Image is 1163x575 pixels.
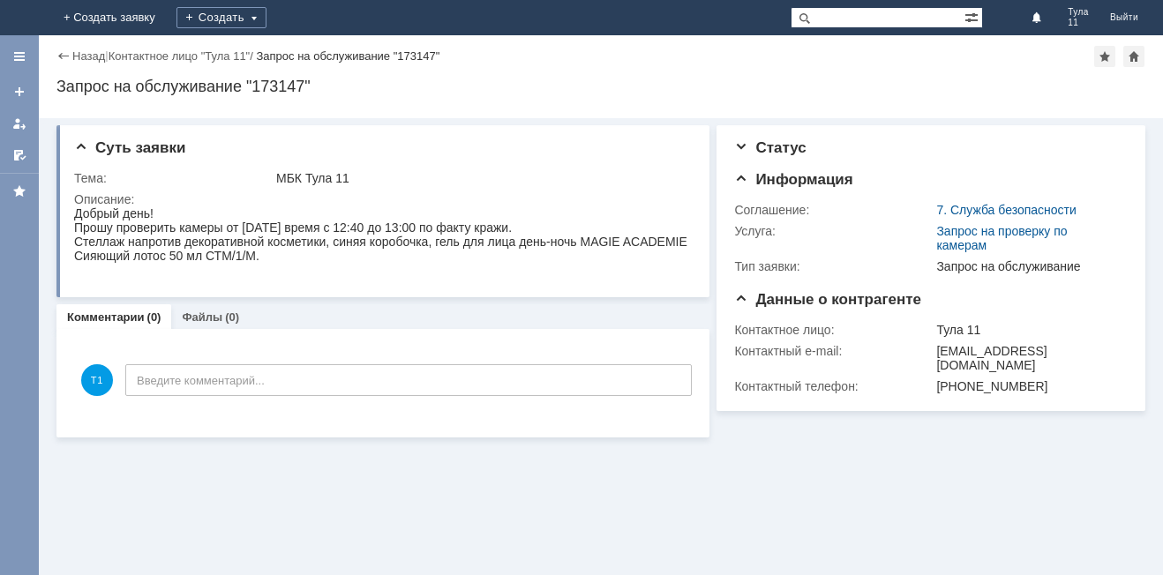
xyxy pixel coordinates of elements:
a: Контактное лицо "Тула 11" [109,49,251,63]
span: Суть заявки [74,139,185,156]
div: Услуга: [734,224,933,238]
div: [EMAIL_ADDRESS][DOMAIN_NAME] [936,344,1120,372]
div: Тула 11 [936,323,1120,337]
div: МБК Тула 11 [276,171,686,185]
div: Тип заявки: [734,259,933,273]
span: Статус [734,139,806,156]
div: | [105,49,108,62]
a: Мои заявки [5,109,34,138]
div: Описание: [74,192,689,206]
a: Комментарии [67,310,145,324]
div: Тема: [74,171,273,185]
div: Создать [176,7,266,28]
div: / [109,49,257,63]
div: Соглашение: [734,203,933,217]
div: (0) [147,310,161,324]
span: 11 [1068,18,1089,28]
div: Запрос на обслуживание "173147" [256,49,439,63]
div: [PHONE_NUMBER] [936,379,1120,393]
span: Расширенный поиск [964,8,982,25]
div: Контактный телефон: [734,379,933,393]
a: Создать заявку [5,78,34,106]
div: Контактный e-mail: [734,344,933,358]
a: Назад [72,49,105,63]
a: 7. Служба безопасности [936,203,1076,217]
a: Запрос на проверку по камерам [936,224,1067,252]
div: Сделать домашней страницей [1123,46,1144,67]
div: (0) [225,310,239,324]
span: Т1 [81,364,113,396]
span: Информация [734,171,852,188]
div: Контактное лицо: [734,323,933,337]
span: Данные о контрагенте [734,291,921,308]
div: Запрос на обслуживание [936,259,1120,273]
a: Мои согласования [5,141,34,169]
a: Файлы [182,310,222,324]
div: Добавить в избранное [1094,46,1115,67]
div: Запрос на обслуживание "173147" [56,78,1145,95]
span: Тула [1068,7,1089,18]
